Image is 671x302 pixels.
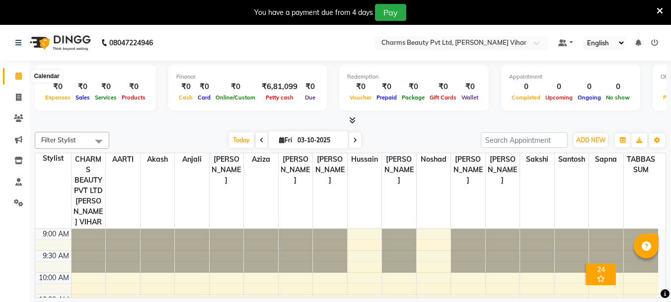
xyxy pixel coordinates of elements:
[141,153,175,166] span: Akash
[301,81,319,93] div: ₹0
[277,136,295,144] span: Fri
[624,153,658,176] span: TABBASSUM
[195,81,213,93] div: ₹0
[119,94,148,101] span: Products
[92,94,119,101] span: Services
[176,94,195,101] span: Cash
[575,94,603,101] span: Ongoing
[210,153,244,187] span: [PERSON_NAME]
[575,81,603,93] div: 0
[348,153,382,166] span: Hussain
[35,153,71,164] div: Stylist
[302,94,318,101] span: Due
[382,153,416,187] span: [PERSON_NAME]
[244,153,278,166] span: Aziza
[195,94,213,101] span: Card
[427,81,459,93] div: ₹0
[254,7,373,18] div: You have a payment due from 4 days
[31,70,62,82] div: Calendar
[119,81,148,93] div: ₹0
[37,273,71,283] div: 10:00 AM
[263,94,296,101] span: Petty cash
[73,81,92,93] div: ₹0
[451,153,485,187] span: [PERSON_NAME]
[175,153,209,166] span: Anjali
[574,133,608,147] button: ADD NEW
[279,153,313,187] span: [PERSON_NAME]
[543,81,575,93] div: 0
[486,153,520,187] span: [PERSON_NAME]
[629,262,661,292] iframe: chat widget
[213,81,258,93] div: ₹0
[375,4,406,21] button: Pay
[427,94,459,101] span: Gift Cards
[399,94,427,101] span: Package
[576,136,605,144] span: ADD NEW
[481,132,568,148] input: Search Appointment
[213,94,258,101] span: Online/Custom
[92,81,119,93] div: ₹0
[459,81,481,93] div: ₹0
[509,94,543,101] span: Completed
[295,133,344,148] input: 2025-10-03
[399,81,427,93] div: ₹0
[258,81,301,93] div: ₹6,81,099
[176,73,319,81] div: Finance
[347,94,374,101] span: Voucher
[374,81,399,93] div: ₹0
[555,153,589,166] span: Santosh
[347,81,374,93] div: ₹0
[589,153,623,166] span: Sapna
[588,265,614,274] div: 24
[43,94,73,101] span: Expenses
[509,73,632,81] div: Appointment
[543,94,575,101] span: Upcoming
[73,94,92,101] span: Sales
[603,81,632,93] div: 0
[41,251,71,261] div: 9:30 AM
[176,81,195,93] div: ₹0
[374,94,399,101] span: Prepaid
[313,153,347,187] span: [PERSON_NAME]
[417,153,451,166] span: Noshad
[603,94,632,101] span: No show
[106,153,140,166] span: AARTI
[520,153,554,166] span: Sakshi
[109,29,153,57] b: 08047224946
[43,73,148,81] div: Total
[43,81,73,93] div: ₹0
[72,153,106,228] span: CHARMS BEAUTY PVT LTD [PERSON_NAME] VIHAR
[41,229,71,239] div: 9:00 AM
[347,73,481,81] div: Redemption
[41,136,76,144] span: Filter Stylist
[25,29,93,57] img: logo
[459,94,481,101] span: Wallet
[229,132,254,148] span: Today
[509,81,543,93] div: 0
